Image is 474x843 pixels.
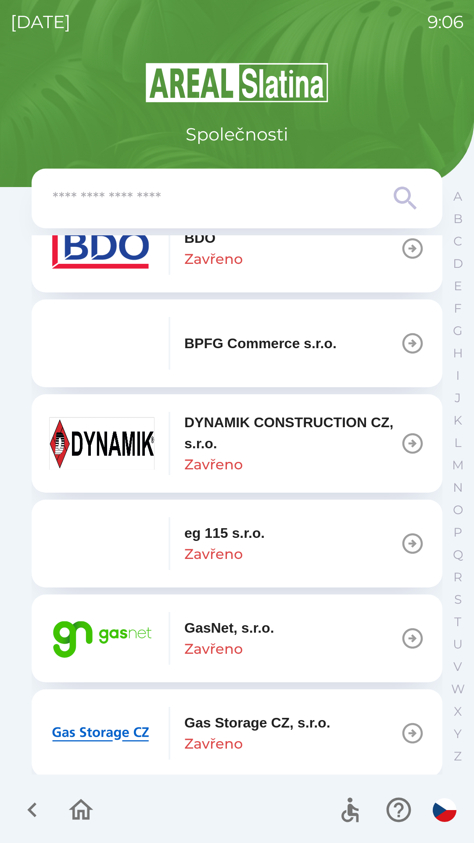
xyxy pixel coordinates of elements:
p: Z [454,749,462,764]
p: B [453,211,463,227]
button: DYNAMIK CONSTRUCTION CZ, s.r.o.Zavřeno [32,394,442,493]
button: L [447,432,469,454]
button: Q [447,544,469,566]
button: I [447,364,469,387]
p: Zavřeno [184,454,243,475]
p: V [453,659,462,674]
p: D [453,256,463,271]
p: Společnosti [186,121,288,148]
p: A [453,189,462,204]
p: S [454,592,462,607]
p: Gas Storage CZ, s.r.o. [184,712,330,733]
button: BPFG Commerce s.r.o. [32,299,442,387]
img: Logo [32,61,442,104]
button: T [447,611,469,633]
p: eg 115 s.r.o. [184,522,265,544]
p: J [455,390,461,406]
button: P [447,521,469,544]
p: 9:06 [427,9,463,35]
button: eg 115 s.r.o.Zavřeno [32,500,442,587]
button: D [447,252,469,275]
p: [DATE] [11,9,71,35]
button: GasNet, s.r.o.Zavřeno [32,594,442,682]
button: B [447,208,469,230]
p: K [453,413,462,428]
img: ae7449ef-04f1-48ed-85b5-e61960c78b50.png [49,222,154,275]
button: F [447,297,469,320]
p: BPFG Commerce s.r.o. [184,333,337,354]
p: GasNet, s.r.o. [184,617,274,638]
button: BDOZavřeno [32,205,442,292]
p: W [451,681,465,697]
button: H [447,342,469,364]
p: I [456,368,460,383]
p: F [454,301,462,316]
button: X [447,700,469,723]
p: C [453,234,462,249]
p: Zavřeno [184,638,243,659]
button: K [447,409,469,432]
button: G [447,320,469,342]
button: E [447,275,469,297]
p: Zavřeno [184,733,243,754]
p: T [454,614,461,630]
img: 9aa1c191-0426-4a03-845b-4981a011e109.jpeg [49,417,154,470]
p: Zavřeno [184,249,243,270]
p: DYNAMIK CONSTRUCTION CZ, s.r.o. [184,412,400,454]
p: R [453,569,462,585]
p: Q [453,547,463,562]
button: J [447,387,469,409]
button: Y [447,723,469,745]
button: R [447,566,469,588]
button: O [447,499,469,521]
button: N [447,476,469,499]
img: cs flag [433,798,456,822]
button: C [447,230,469,252]
button: Z [447,745,469,767]
img: 95bd5263-4d84-4234-8c68-46e365c669f1.png [49,612,154,665]
button: A [447,185,469,208]
p: U [453,637,463,652]
button: V [447,656,469,678]
button: W [447,678,469,700]
img: 2bd567fa-230c-43b3-b40d-8aef9e429395.png [49,707,154,760]
img: 1a4889b5-dc5b-4fa6-815e-e1339c265386.png [49,517,154,570]
p: P [453,525,462,540]
p: O [453,502,463,518]
p: E [454,278,462,294]
p: L [454,435,461,450]
p: Zavřeno [184,544,243,565]
button: M [447,454,469,476]
img: f3b1b367-54a7-43c8-9d7e-84e812667233.png [49,317,154,370]
p: N [453,480,463,495]
p: G [453,323,463,339]
button: U [447,633,469,656]
p: X [454,704,462,719]
button: S [447,588,469,611]
p: Y [454,726,462,742]
p: BDO [184,227,215,249]
p: H [453,346,463,361]
button: Gas Storage CZ, s.r.o.Zavřeno [32,689,442,777]
p: M [452,458,464,473]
